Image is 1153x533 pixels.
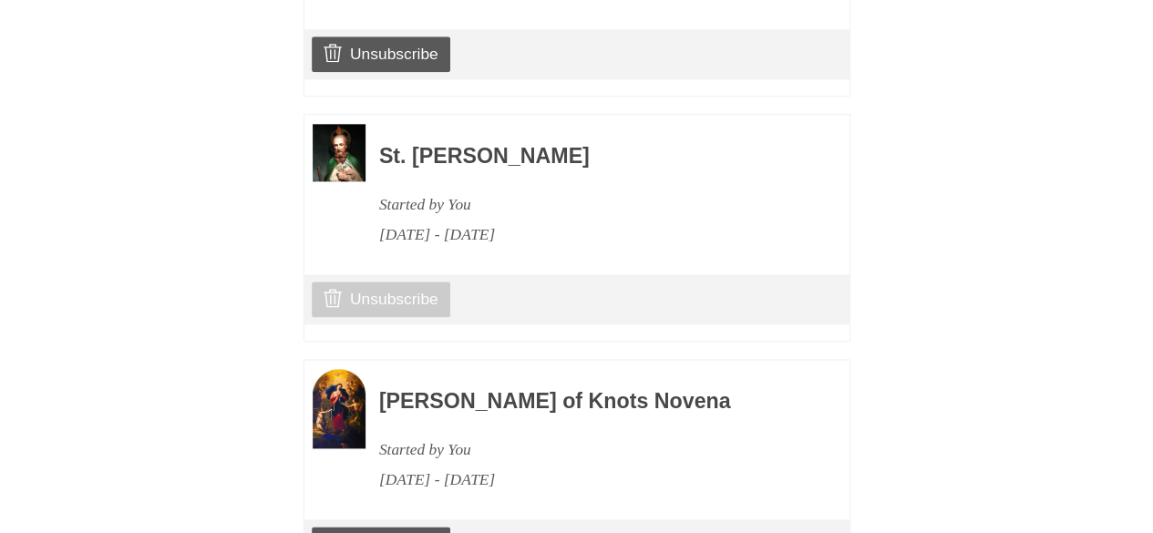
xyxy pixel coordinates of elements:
[313,124,365,181] img: Novena image
[312,282,449,316] a: Unsubscribe
[379,190,800,220] div: Started by You
[379,435,800,465] div: Started by You
[313,369,365,448] img: Novena image
[379,220,800,250] div: [DATE] - [DATE]
[379,465,800,495] div: [DATE] - [DATE]
[379,390,800,414] h3: [PERSON_NAME] of Knots Novena
[379,145,800,169] h3: St. [PERSON_NAME]
[312,36,449,71] a: Unsubscribe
